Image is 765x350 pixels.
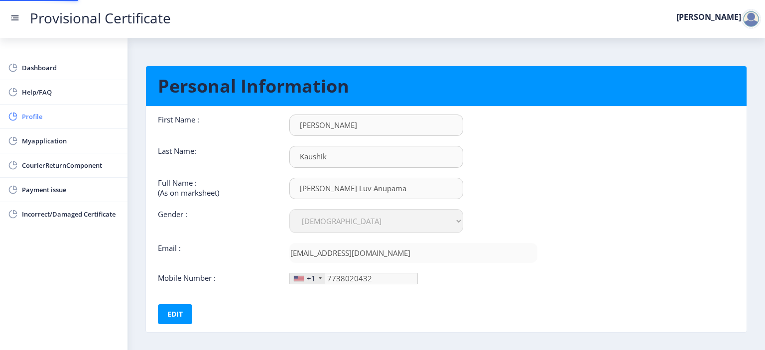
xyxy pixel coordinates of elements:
input: Mobile No [289,273,418,284]
div: +1 [307,273,316,283]
div: First Name : [150,115,282,136]
span: Dashboard [22,62,120,74]
div: United States: +1 [290,273,325,284]
div: Mobile Number : [150,273,282,284]
span: Incorrect/Damaged Certificate [22,208,120,220]
span: Myapplication [22,135,120,147]
label: [PERSON_NAME] [676,13,741,21]
span: Payment issue [22,184,120,196]
span: Profile [22,111,120,122]
div: Gender : [150,209,282,233]
a: Provisional Certificate [20,13,181,23]
button: Edit [158,304,192,324]
span: CourierReturnComponent [22,159,120,171]
div: Full Name : (As on marksheet) [150,178,282,199]
h1: Personal Information [158,74,735,98]
span: Help/FAQ [22,86,120,98]
div: Email : [150,243,282,263]
div: Last Name: [150,146,282,167]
